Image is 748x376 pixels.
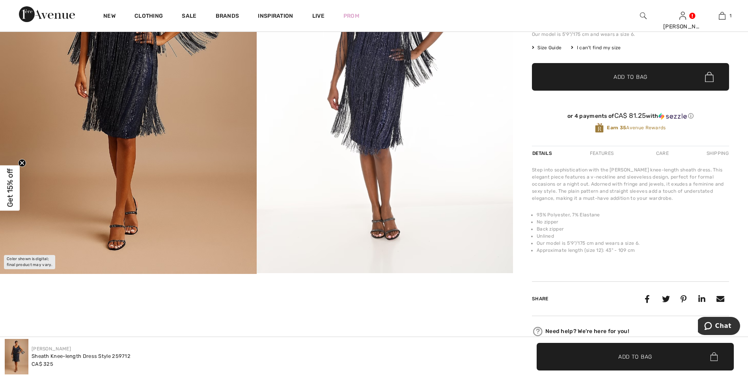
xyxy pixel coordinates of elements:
a: Sign In [679,12,686,19]
a: [PERSON_NAME] [32,346,71,352]
span: Avenue Rewards [607,124,666,131]
img: My Info [679,11,686,20]
span: CA$ 81.25 [614,112,646,119]
div: I can't find my size [571,44,621,51]
img: Sheath Knee-Length Dress Style 259712 [5,339,28,374]
img: Avenue Rewards [595,123,604,133]
span: 1 [729,12,731,19]
div: Our model is 5'9"/175 cm and wears a size 6. [532,31,729,38]
span: Share [532,296,548,302]
li: Back zipper [537,225,729,233]
span: Get 15% off [6,169,15,207]
div: Color shown is digital; final product may vary. [4,255,55,269]
a: Clothing [134,13,163,21]
a: Sale [182,13,196,21]
button: Add to Bag [537,343,734,370]
li: Approximate length (size 12): 43" - 109 cm [537,247,729,254]
a: Live [312,12,325,20]
li: No zipper [537,218,729,225]
a: Brands [216,13,239,21]
li: Unlined [537,233,729,240]
img: search the website [640,11,647,20]
div: Features [583,146,620,160]
button: Add to Bag [532,63,729,91]
a: New [103,13,116,21]
div: Sheath Knee-length Dress Style 259712 [32,352,131,360]
div: or 4 payments ofCA$ 81.25withSezzle Click to learn more about Sezzle [532,112,729,123]
a: Prom [343,12,359,20]
li: 93% Polyester, 7% Elastane [537,211,729,218]
strong: Earn 35 [607,125,626,130]
div: Shipping [705,146,729,160]
iframe: Opens a widget where you can chat to one of our agents [698,317,740,337]
span: CA$ 325 [32,361,53,367]
button: Close teaser [18,159,26,167]
div: Details [532,146,554,160]
div: Care [649,146,675,160]
img: My Bag [719,11,726,20]
div: or 4 payments of with [532,112,729,120]
span: Add to Bag [614,73,647,81]
a: 1 [703,11,741,20]
img: Bag.svg [705,72,714,82]
img: Sezzle [658,113,687,120]
span: Inspiration [258,13,293,21]
img: 1ère Avenue [19,6,75,22]
span: Add to Bag [618,352,652,361]
li: Our model is 5'9"/175 cm and wears a size 6. [537,240,729,247]
span: Size Guide [532,44,561,51]
div: [PERSON_NAME] [663,22,702,31]
img: Bag.svg [710,352,718,361]
div: Step into sophistication with the [PERSON_NAME] knee-length sheath dress. This elegant piece feat... [532,166,729,202]
div: Need help? We're here for you! [532,326,729,337]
